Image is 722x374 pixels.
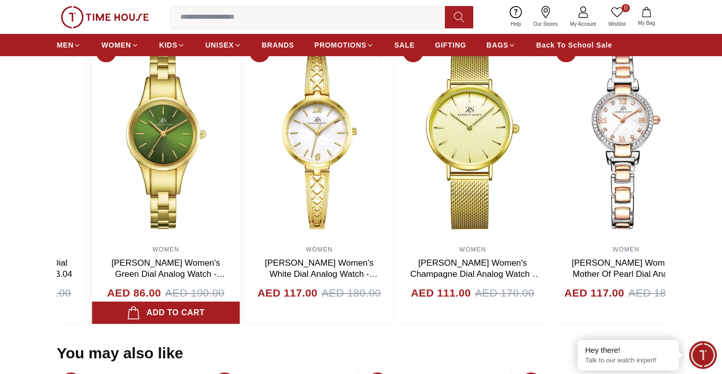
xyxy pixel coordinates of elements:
span: My Account [566,20,600,28]
span: Our Stores [529,20,562,28]
a: UNISEX [205,36,241,54]
a: [PERSON_NAME] Women's Mother Of Pearl Dial Analog Watch - K22520-KBKM [572,258,688,290]
a: WOMEN [306,246,332,253]
span: BAGS [486,40,508,50]
a: Our Stores [527,4,564,30]
a: [PERSON_NAME] Women's White Dial Analog Watch - K22518-GBGM [265,258,378,290]
a: BAGS [486,36,516,54]
span: 0 [622,4,630,12]
a: WOMEN [459,246,486,253]
h4: AED 117.00 [564,285,624,301]
div: Chat Widget [689,341,717,369]
p: Talk to our watch expert! [585,356,671,365]
span: AED 170.00 [475,285,534,301]
img: Kenneth Scott Women's Mother Of Pearl Dial Analog Watch - K22520-KBKM [552,38,700,240]
h2: You may also like [57,344,183,362]
span: Wishlist [604,20,630,28]
a: WOMEN [613,246,639,253]
a: KIDS [159,36,185,54]
span: AED 170.00 [12,285,71,301]
a: BRANDS [262,36,294,54]
span: WOMEN [101,40,131,50]
span: BRANDS [262,40,294,50]
a: Help [505,4,527,30]
span: PROMOTIONS [315,40,367,50]
span: SALE [394,40,414,50]
a: SALE [394,36,414,54]
a: PROMOTIONS [315,36,374,54]
div: Add to cart [127,306,205,320]
button: Add to cart [92,302,240,324]
h4: AED 86.00 [107,285,161,301]
a: WOMEN [101,36,139,54]
div: Hey there! [585,345,671,355]
img: Kenneth Scott Women's Champagne Dial Analog Watch - K22519-GMGC [399,38,547,240]
img: Kenneth Scott Women's Green Dial Analog Watch - K22517-GBGH [92,38,240,240]
a: [PERSON_NAME] Women's Green Dial Analog Watch - K22517-GBGH [111,258,225,290]
a: MEN [57,36,81,54]
a: GIFTING [435,36,466,54]
span: KIDS [159,40,177,50]
span: AED 180.00 [628,285,688,301]
button: My Bag [632,5,661,29]
span: My Bag [634,19,659,27]
span: AED 190.00 [165,285,224,301]
span: GIFTING [435,40,466,50]
span: Back To School Sale [536,40,612,50]
span: MEN [57,40,73,50]
img: Kenneth Scott Women's White Dial Analog Watch - K22518-GBGM [245,38,393,240]
span: UNISEX [205,40,234,50]
h4: AED 117.00 [257,285,317,301]
a: WOMEN [153,246,179,253]
img: ... [61,6,149,28]
span: Help [507,20,525,28]
h4: AED 111.00 [411,285,471,301]
a: Back To School Sale [536,36,612,54]
span: AED 180.00 [322,285,381,301]
a: 0Wishlist [602,4,632,30]
a: [PERSON_NAME] Women's Champagne Dial Analog Watch - K22519-GMGC [410,258,541,290]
